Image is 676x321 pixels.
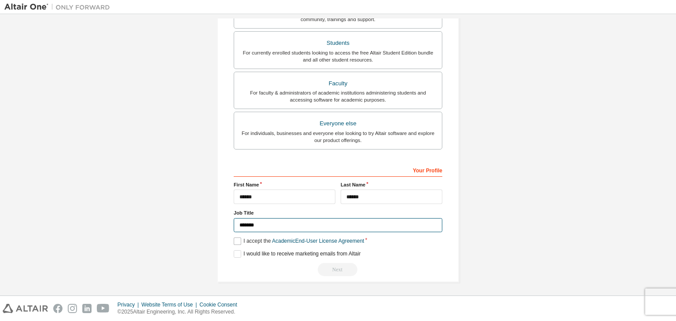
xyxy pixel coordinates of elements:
[239,130,437,144] div: For individuals, businesses and everyone else looking to try Altair software and explore our prod...
[118,308,242,316] p: © 2025 Altair Engineering, Inc. All Rights Reserved.
[82,304,92,313] img: linkedin.svg
[97,304,110,313] img: youtube.svg
[141,301,199,308] div: Website Terms of Use
[239,117,437,130] div: Everyone else
[4,3,114,11] img: Altair One
[53,304,62,313] img: facebook.svg
[234,250,360,258] label: I would like to receive marketing emails from Altair
[234,181,335,188] label: First Name
[341,181,442,188] label: Last Name
[234,263,442,276] div: Read and acccept EULA to continue
[118,301,141,308] div: Privacy
[239,37,437,49] div: Students
[234,163,442,177] div: Your Profile
[239,77,437,90] div: Faculty
[3,304,48,313] img: altair_logo.svg
[272,238,364,244] a: Academic End-User License Agreement
[239,49,437,63] div: For currently enrolled students looking to access the free Altair Student Edition bundle and all ...
[68,304,77,313] img: instagram.svg
[234,209,442,216] label: Job Title
[199,301,242,308] div: Cookie Consent
[234,237,364,245] label: I accept the
[239,89,437,103] div: For faculty & administrators of academic institutions administering students and accessing softwa...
